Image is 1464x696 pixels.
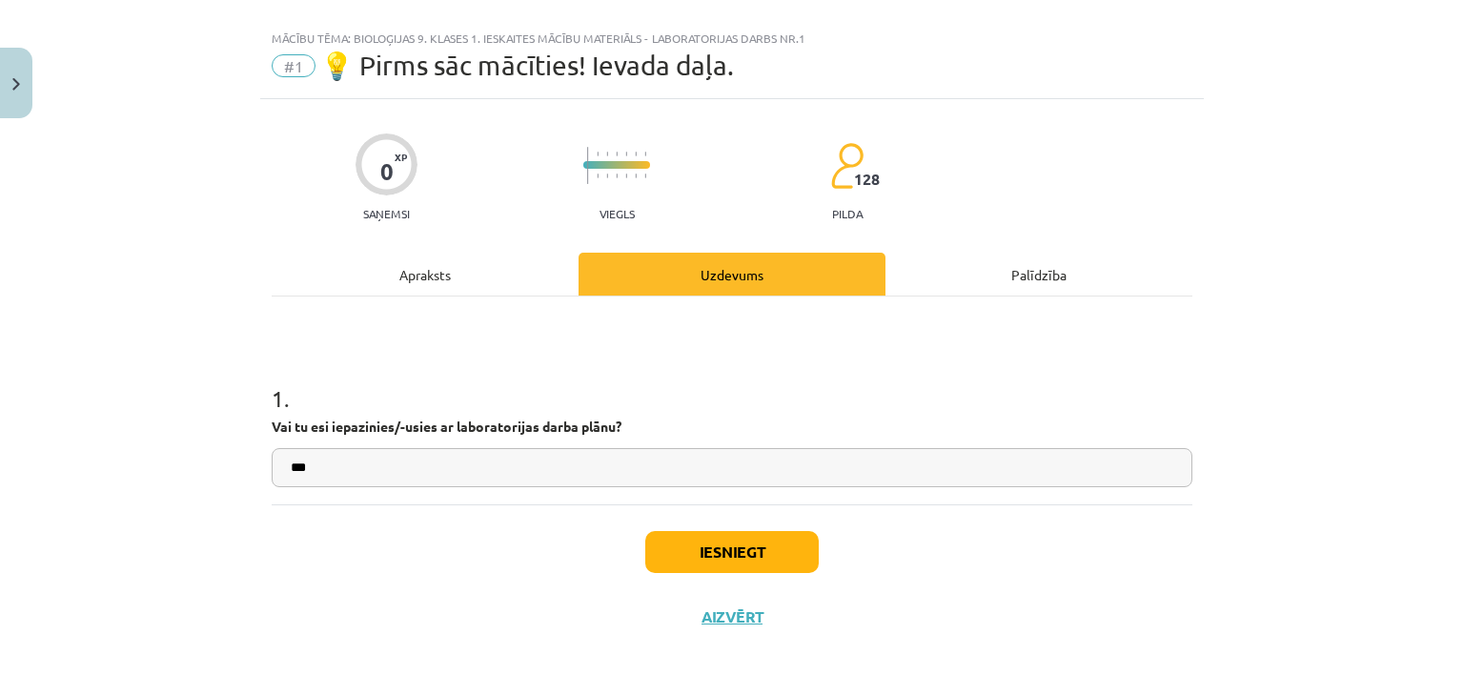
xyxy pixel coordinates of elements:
[625,174,627,178] img: icon-short-line-57e1e144782c952c97e751825c79c345078a6d821885a25fce030b3d8c18986b.svg
[830,142,864,190] img: students-c634bb4e5e11cddfef0936a35e636f08e4e9abd3cc4e673bd6f9a4125e45ecb1.svg
[272,352,1192,411] h1: 1 .
[320,50,734,81] span: 💡 Pirms sāc mācīties! Ievada daļa.
[616,152,618,156] img: icon-short-line-57e1e144782c952c97e751825c79c345078a6d821885a25fce030b3d8c18986b.svg
[272,418,621,435] strong: Vai tu esi iepazinies/-usies ar laboratorijas darba plānu?
[380,158,394,185] div: 0
[606,152,608,156] img: icon-short-line-57e1e144782c952c97e751825c79c345078a6d821885a25fce030b3d8c18986b.svg
[356,207,417,220] p: Saņemsi
[635,174,637,178] img: icon-short-line-57e1e144782c952c97e751825c79c345078a6d821885a25fce030b3d8c18986b.svg
[885,253,1192,296] div: Palīdzība
[625,152,627,156] img: icon-short-line-57e1e144782c952c97e751825c79c345078a6d821885a25fce030b3d8c18986b.svg
[832,207,863,220] p: pilda
[644,152,646,156] img: icon-short-line-57e1e144782c952c97e751825c79c345078a6d821885a25fce030b3d8c18986b.svg
[395,152,407,162] span: XP
[600,207,635,220] p: Viegls
[616,174,618,178] img: icon-short-line-57e1e144782c952c97e751825c79c345078a6d821885a25fce030b3d8c18986b.svg
[696,607,768,626] button: Aizvērt
[635,152,637,156] img: icon-short-line-57e1e144782c952c97e751825c79c345078a6d821885a25fce030b3d8c18986b.svg
[606,174,608,178] img: icon-short-line-57e1e144782c952c97e751825c79c345078a6d821885a25fce030b3d8c18986b.svg
[597,174,599,178] img: icon-short-line-57e1e144782c952c97e751825c79c345078a6d821885a25fce030b3d8c18986b.svg
[12,78,20,91] img: icon-close-lesson-0947bae3869378f0d4975bcd49f059093ad1ed9edebbc8119c70593378902aed.svg
[579,253,885,296] div: Uzdevums
[645,531,819,573] button: Iesniegt
[272,253,579,296] div: Apraksts
[272,31,1192,45] div: Mācību tēma: Bioloģijas 9. klases 1. ieskaites mācību materiāls - laboratorijas darbs nr.1
[854,171,880,188] span: 128
[272,54,315,77] span: #1
[644,174,646,178] img: icon-short-line-57e1e144782c952c97e751825c79c345078a6d821885a25fce030b3d8c18986b.svg
[587,147,589,184] img: icon-long-line-d9ea69661e0d244f92f715978eff75569469978d946b2353a9bb055b3ed8787d.svg
[597,152,599,156] img: icon-short-line-57e1e144782c952c97e751825c79c345078a6d821885a25fce030b3d8c18986b.svg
